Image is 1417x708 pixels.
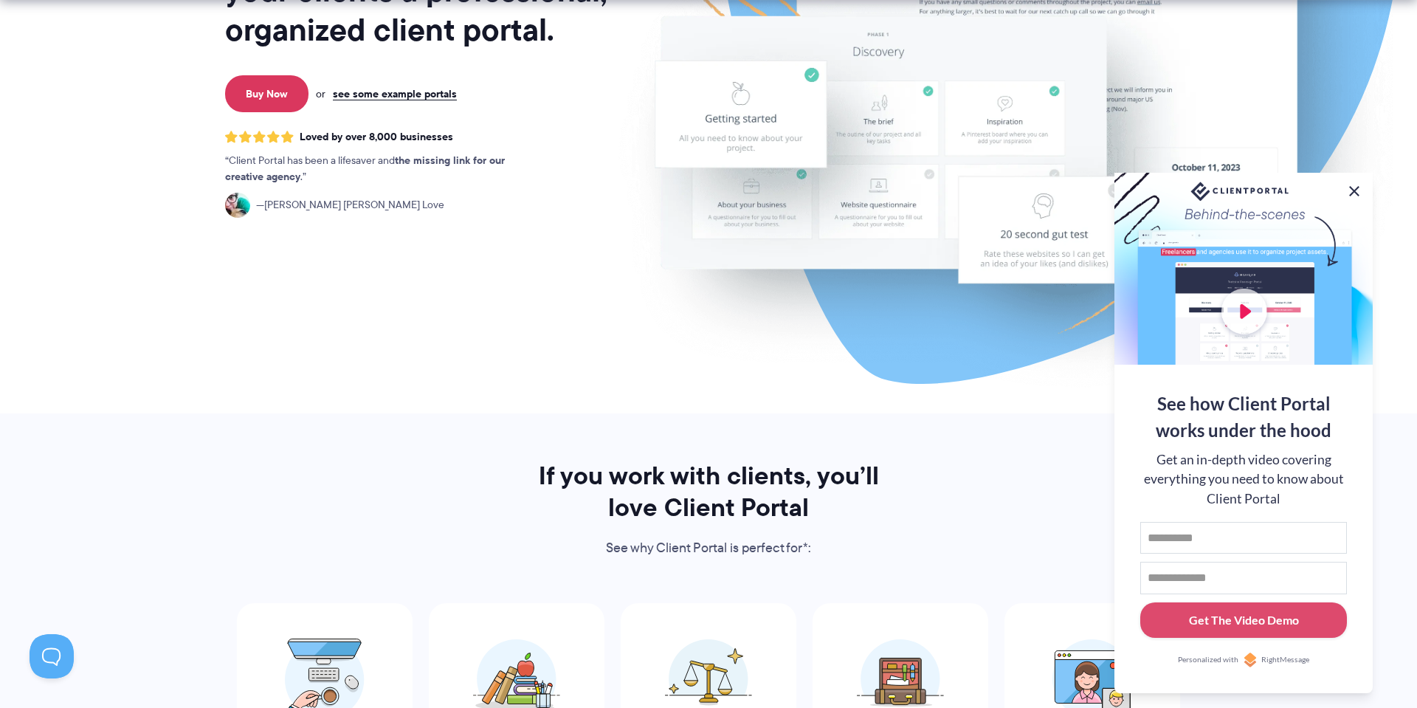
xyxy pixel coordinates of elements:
a: see some example portals [333,87,457,100]
span: or [316,87,325,100]
iframe: Toggle Customer Support [30,634,74,678]
span: [PERSON_NAME] [PERSON_NAME] Love [256,197,444,213]
img: Personalized with RightMessage [1243,653,1258,667]
a: Buy Now [225,75,308,112]
a: Personalized withRightMessage [1140,653,1347,667]
span: Loved by over 8,000 businesses [300,131,453,143]
h2: If you work with clients, you’ll love Client Portal [518,460,899,523]
div: Get an in-depth video covering everything you need to know about Client Portal [1140,450,1347,509]
p: See why Client Portal is perfect for*: [518,537,899,560]
span: Personalized with [1178,654,1238,666]
p: Client Portal has been a lifesaver and . [225,153,535,185]
strong: the missing link for our creative agency [225,152,505,185]
div: See how Client Portal works under the hood [1140,391,1347,444]
div: Get The Video Demo [1189,611,1299,629]
button: Get The Video Demo [1140,602,1347,639]
span: RightMessage [1261,654,1309,666]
